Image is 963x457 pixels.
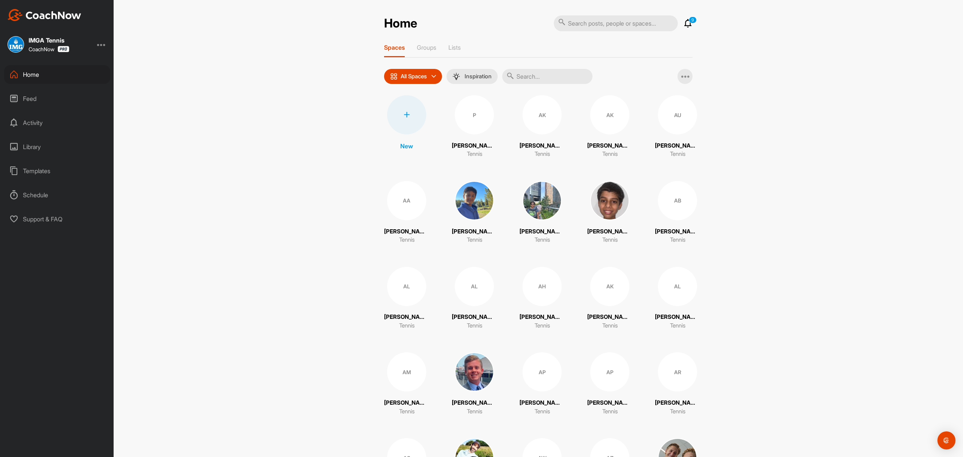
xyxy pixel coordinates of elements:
[387,267,426,306] div: AL
[602,321,618,330] p: Tennis
[587,267,632,330] a: AK[PERSON_NAME]Tennis
[4,65,110,84] div: Home
[554,15,678,31] input: Search posts, people or spaces...
[399,407,415,416] p: Tennis
[655,267,700,330] a: AL[PERSON_NAME]Tennis
[400,142,413,151] p: New
[452,313,497,321] p: [PERSON_NAME]
[587,95,632,158] a: AK[PERSON_NAME]Tennis
[384,181,429,244] a: AA[PERSON_NAME]Tennis
[519,142,565,150] p: [PERSON_NAME]
[384,352,429,416] a: AM[PERSON_NAME]Tennis
[502,69,592,84] input: Search...
[387,181,426,220] div: AA
[519,399,565,407] p: [PERSON_NAME]
[535,407,550,416] p: Tennis
[4,137,110,156] div: Library
[523,352,562,391] div: AP
[467,150,482,158] p: Tennis
[587,181,632,244] a: [PERSON_NAME]Tennis
[590,352,629,391] div: AP
[523,267,562,306] div: AH
[658,95,697,134] div: AU
[670,236,685,244] p: Tennis
[8,36,24,53] img: square_fbd24ebe9e7d24b63c563b236df2e5b1.jpg
[655,95,700,158] a: AU[PERSON_NAME]Tennis
[467,407,482,416] p: Tennis
[519,181,565,244] a: [PERSON_NAME]Tennis
[602,407,618,416] p: Tennis
[670,150,685,158] p: Tennis
[535,236,550,244] p: Tennis
[455,267,494,306] div: AL
[29,46,69,52] div: CoachNow
[384,44,405,51] p: Spaces
[384,313,429,321] p: [PERSON_NAME]
[452,267,497,330] a: AL[PERSON_NAME]Tennis
[658,181,697,220] div: AB
[937,431,955,449] div: Open Intercom Messenger
[655,352,700,416] a: AR[PERSON_NAME]Tennis
[655,181,700,244] a: AB[PERSON_NAME]Tennis
[587,142,632,150] p: [PERSON_NAME]
[455,181,494,220] img: square_591d8b884750abe87bf51114fb3e6042.jpg
[602,236,618,244] p: Tennis
[655,399,700,407] p: [PERSON_NAME]
[523,95,562,134] div: AK
[401,73,427,79] p: All Spaces
[655,227,700,236] p: [PERSON_NAME]
[455,352,494,391] img: square_a908f49a927b511e9c3f8eaf8a45e2e7.jpg
[670,407,685,416] p: Tennis
[4,89,110,108] div: Feed
[535,321,550,330] p: Tennis
[384,399,429,407] p: [PERSON_NAME]
[519,313,565,321] p: [PERSON_NAME]
[655,142,700,150] p: [PERSON_NAME]
[587,313,632,321] p: [PERSON_NAME]
[455,95,494,134] div: P
[655,313,700,321] p: [PERSON_NAME]
[452,95,497,158] a: P[PERSON_NAME]Tennis
[452,352,497,416] a: [PERSON_NAME]Tennis
[58,46,69,52] img: CoachNow Pro
[523,181,562,220] img: square_62bbc83e52dc66548c228cb38e78c46a.jpg
[384,227,429,236] p: [PERSON_NAME]
[384,267,429,330] a: AL[PERSON_NAME]Tennis
[8,9,81,21] img: CoachNow
[519,227,565,236] p: [PERSON_NAME]
[399,236,415,244] p: Tennis
[453,73,460,80] img: menuIcon
[587,352,632,416] a: AP[PERSON_NAME]Tennis
[465,73,492,79] p: Inspiration
[467,236,482,244] p: Tennis
[689,17,697,23] p: 9
[519,95,565,158] a: AK[PERSON_NAME]Tennis
[590,95,629,134] div: AK
[399,321,415,330] p: Tennis
[448,44,461,51] p: Lists
[467,321,482,330] p: Tennis
[535,150,550,158] p: Tennis
[4,210,110,228] div: Support & FAQ
[417,44,436,51] p: Groups
[519,267,565,330] a: AH[PERSON_NAME]Tennis
[452,227,497,236] p: [PERSON_NAME]
[519,352,565,416] a: AP[PERSON_NAME]Tennis
[4,113,110,132] div: Activity
[658,267,697,306] div: AL
[452,181,497,244] a: [PERSON_NAME]Tennis
[390,73,398,80] img: icon
[387,352,426,391] div: AM
[587,399,632,407] p: [PERSON_NAME]
[587,227,632,236] p: [PERSON_NAME]
[602,150,618,158] p: Tennis
[384,16,417,31] h2: Home
[452,142,497,150] p: [PERSON_NAME]
[658,352,697,391] div: AR
[4,161,110,180] div: Templates
[4,186,110,204] div: Schedule
[590,267,629,306] div: AK
[670,321,685,330] p: Tennis
[29,37,69,43] div: IMGA Tennis
[452,399,497,407] p: [PERSON_NAME]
